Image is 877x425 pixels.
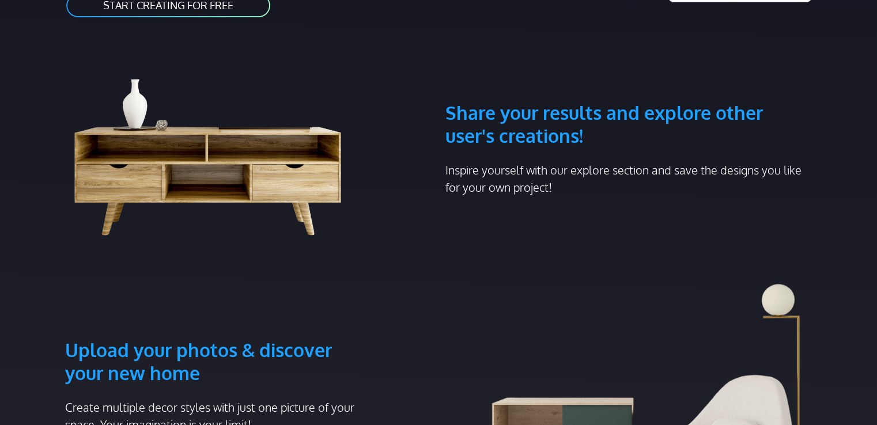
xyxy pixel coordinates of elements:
[445,161,812,196] p: Inspire yourself with our explore section and save the designs you like for your own project!
[445,46,812,147] h3: Share your results and explore other user's creations!
[65,46,368,242] img: living room cabinet
[65,283,368,385] h3: Upload your photos & discover your new home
